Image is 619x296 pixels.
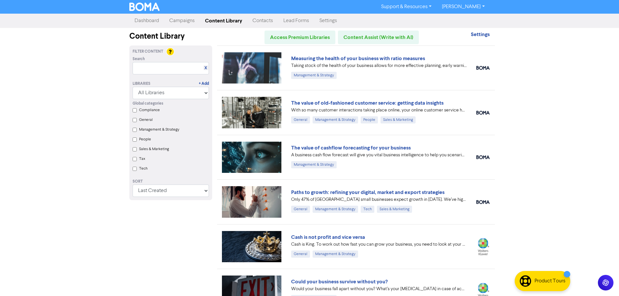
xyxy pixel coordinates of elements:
[278,14,314,27] a: Lead Forms
[291,196,467,203] div: Only 47% of New Zealand small businesses expect growth in 2025. We’ve highlighted four key ways y...
[164,14,200,27] a: Campaigns
[129,14,164,27] a: Dashboard
[291,100,444,106] a: The value of old-fashioned customer service: getting data insights
[313,251,358,258] div: Management & Strategy
[139,166,148,172] label: Tech
[291,241,467,248] div: Cash is King. To work out how fast you can grow your business, you need to look at your projected...
[291,116,310,123] div: General
[314,14,342,27] a: Settings
[133,81,150,87] div: Libraries
[133,101,209,107] div: Global categories
[291,234,365,240] a: Cash is not profit and vice versa
[139,107,160,113] label: Compliance
[291,62,467,69] div: Taking stock of the health of your business allows for more effective planning, early warning abo...
[139,136,151,142] label: People
[129,31,212,42] div: Content Library
[587,265,619,296] iframe: Chat Widget
[476,238,490,255] img: wolterskluwer
[133,179,209,185] div: Sort
[376,2,437,12] a: Support & Resources
[129,3,160,11] img: BOMA Logo
[291,161,337,168] div: Management & Strategy
[247,14,278,27] a: Contacts
[139,127,179,133] label: Management & Strategy
[476,111,490,115] img: boma
[380,116,416,123] div: Sales & Marketing
[200,14,247,27] a: Content Library
[291,145,411,151] a: The value of cashflow forecasting for your business
[133,49,209,55] div: Filter Content
[139,146,169,152] label: Sales & Marketing
[291,206,310,213] div: General
[291,278,388,285] a: Could your business survive without you?
[139,117,153,123] label: General
[476,200,490,204] img: boma
[313,206,358,213] div: Management & Strategy
[291,107,467,114] div: With so many customer interactions taking place online, your online customer service has to be fi...
[291,55,425,62] a: Measuring the health of your business with ratio measures
[471,32,490,37] a: Settings
[291,251,310,258] div: General
[291,189,445,196] a: Paths to growth: refining your digital, market and export strategies
[204,66,207,71] a: X
[313,116,358,123] div: Management & Strategy
[199,81,209,87] a: + Add
[361,116,378,123] div: People
[291,152,467,159] div: A business cash flow forecast will give you vital business intelligence to help you scenario-plan...
[437,2,490,12] a: [PERSON_NAME]
[139,156,145,162] label: Tax
[133,56,145,62] span: Search
[264,31,335,44] a: Access Premium Libraries
[476,155,490,159] img: boma_accounting
[291,286,467,292] div: Would your business fall apart without you? What’s your Plan B in case of accident, illness, or j...
[377,206,412,213] div: Sales & Marketing
[471,31,490,38] strong: Settings
[338,31,419,44] a: Content Assist (Write with AI)
[291,72,337,79] div: Management & Strategy
[361,206,374,213] div: Tech
[476,66,490,70] img: boma_accounting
